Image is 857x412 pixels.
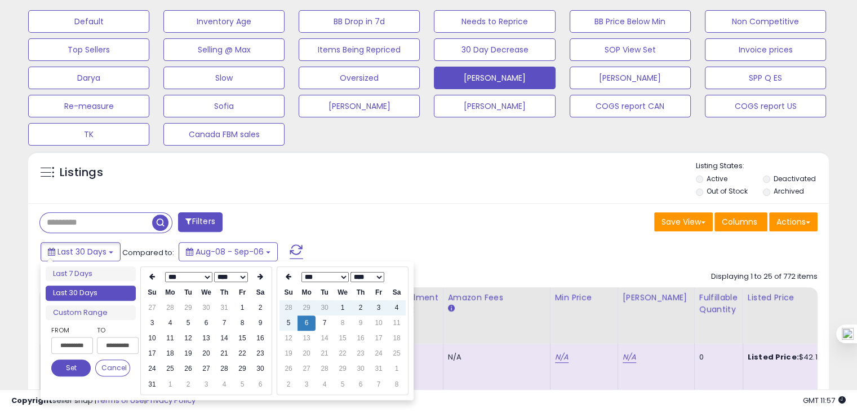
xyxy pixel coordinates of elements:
label: To [97,325,130,336]
td: 13 [197,331,215,346]
span: 2025-10-7 11:57 GMT [803,395,846,406]
button: Default [28,10,149,33]
button: SOP View Set [570,38,691,61]
div: $42.19 [748,352,841,362]
td: 3 [143,315,161,331]
td: 27 [143,300,161,315]
div: [PERSON_NAME] [623,292,690,304]
button: [PERSON_NAME] [299,95,420,117]
td: 5 [233,377,251,392]
button: Needs to Reprice [434,10,555,33]
td: 25 [388,346,406,361]
div: seller snap | | [11,396,196,406]
td: 29 [233,361,251,376]
td: 16 [352,331,370,346]
td: 22 [334,346,352,361]
td: 16 [251,331,269,346]
span: Compared to: [122,247,174,258]
td: 12 [279,331,297,346]
td: 18 [388,331,406,346]
th: Fr [233,285,251,300]
td: 31 [143,377,161,392]
th: Su [143,285,161,300]
td: 2 [279,377,297,392]
td: 31 [215,300,233,315]
button: Aug-08 - Sep-06 [179,242,278,261]
td: 6 [352,377,370,392]
th: Th [352,285,370,300]
td: 4 [215,377,233,392]
td: 17 [143,346,161,361]
td: 30 [316,300,334,315]
td: 7 [215,315,233,331]
td: 2 [352,300,370,315]
span: Columns [722,216,757,227]
td: 7 [370,377,388,392]
td: 6 [251,377,269,392]
td: 28 [161,300,179,315]
div: Displaying 1 to 25 of 772 items [711,271,818,282]
td: 11 [161,331,179,346]
button: Columns [714,212,767,231]
td: 30 [197,300,215,315]
button: COGS report US [705,95,826,117]
td: 23 [251,346,269,361]
li: Last 30 Days [46,286,136,301]
td: 20 [197,346,215,361]
td: 11 [388,315,406,331]
td: 12 [179,331,197,346]
td: 21 [316,346,334,361]
td: 21 [215,346,233,361]
td: 31 [370,361,388,376]
th: Mo [161,285,179,300]
td: 8 [334,315,352,331]
td: 4 [388,300,406,315]
div: 5.48 [395,352,434,362]
td: 26 [279,361,297,376]
button: Invoice prices [705,38,826,61]
button: [PERSON_NAME] [434,95,555,117]
label: Active [707,174,727,183]
button: [PERSON_NAME] [434,67,555,89]
td: 3 [197,377,215,392]
div: Min Price [555,292,613,304]
button: Sofia [163,95,285,117]
button: COGS report CAN [570,95,691,117]
td: 7 [316,315,334,331]
a: N/A [555,352,569,363]
td: 14 [316,331,334,346]
td: 4 [316,377,334,392]
td: 28 [316,361,334,376]
td: 29 [179,300,197,315]
th: Mo [297,285,316,300]
button: Non Competitive [705,10,826,33]
td: 19 [179,346,197,361]
th: Sa [388,285,406,300]
div: Fulfillment Cost [395,292,438,315]
p: Listing States: [696,161,829,172]
span: Last 30 Days [57,246,106,257]
td: 4 [161,315,179,331]
td: 2 [179,377,197,392]
td: 10 [370,315,388,331]
td: 5 [334,377,352,392]
button: Selling @ Max [163,38,285,61]
td: 24 [143,361,161,376]
div: N/A [448,352,541,362]
td: 29 [297,300,316,315]
button: SPP Q ES [705,67,826,89]
td: 27 [197,361,215,376]
td: 17 [370,331,388,346]
td: 3 [297,377,316,392]
img: one_i.png [842,328,854,340]
button: Actions [769,212,818,231]
td: 27 [297,361,316,376]
th: Tu [316,285,334,300]
label: Out of Stock [707,186,748,196]
li: Custom Range [46,305,136,321]
button: Slow [163,67,285,89]
button: Set [51,360,91,376]
button: Inventory Age [163,10,285,33]
button: Re-measure [28,95,149,117]
td: 3 [370,300,388,315]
